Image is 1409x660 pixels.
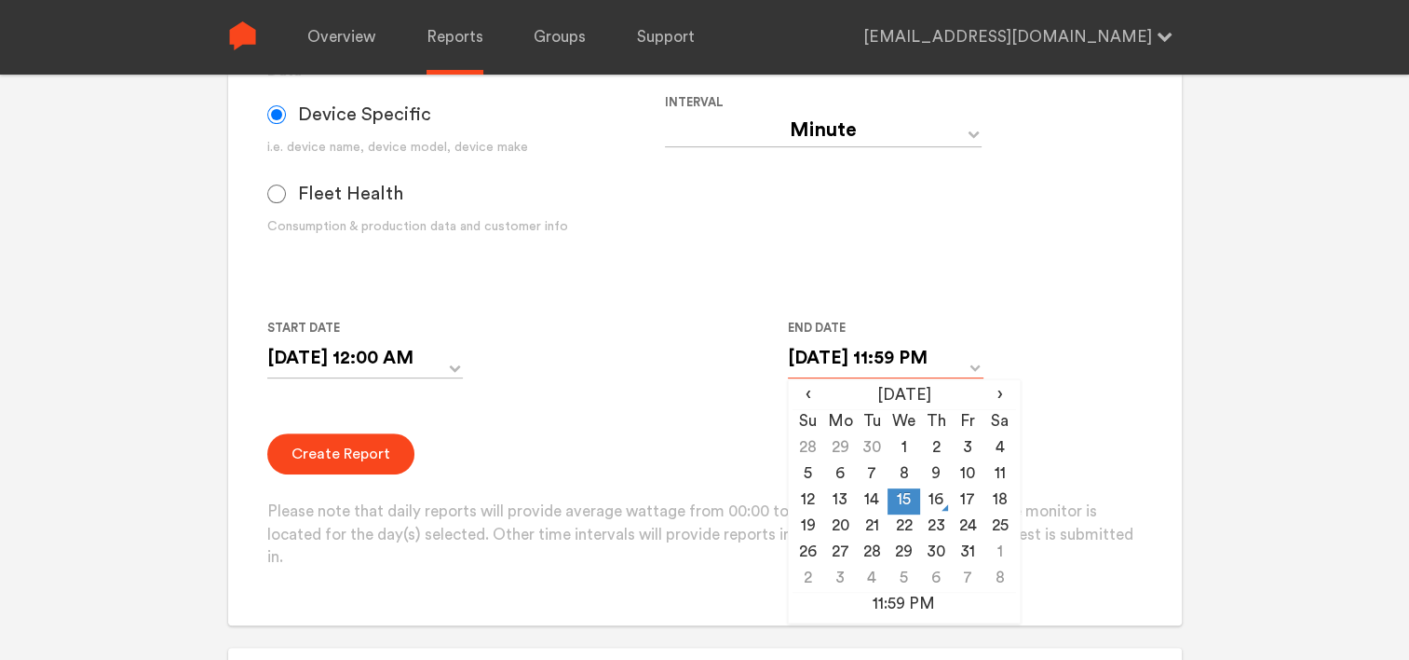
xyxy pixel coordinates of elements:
[824,567,856,593] td: 3
[983,384,1015,406] span: ›
[824,410,856,436] th: Mo
[856,541,887,567] td: 28
[793,515,824,541] td: 19
[824,436,856,462] td: 29
[920,488,952,515] td: 16
[267,185,286,203] input: Fleet Health
[983,541,1015,567] td: 1
[887,541,919,567] td: 29
[267,433,414,474] button: Create Report
[887,567,919,593] td: 5
[983,567,1015,593] td: 8
[267,217,665,237] div: Consumption & production data and customer info
[793,488,824,515] td: 12
[920,541,952,567] td: 30
[887,436,919,462] td: 1
[665,91,1048,114] label: Interval
[298,183,403,205] span: Fleet Health
[824,384,983,410] th: [DATE]
[788,317,969,339] label: End Date
[856,515,887,541] td: 21
[952,515,983,541] td: 24
[952,488,983,515] td: 17
[952,462,983,488] td: 10
[793,384,824,406] span: ‹
[824,541,856,567] td: 27
[856,488,887,515] td: 14
[793,410,824,436] th: Su
[952,410,983,436] th: Fr
[856,462,887,488] td: 7
[267,317,448,339] label: Start Date
[267,138,665,158] div: i.e. device name, device model, device make
[920,436,952,462] td: 2
[793,436,824,462] td: 28
[856,567,887,593] td: 4
[920,410,952,436] th: Th
[267,501,1142,570] p: Please note that daily reports will provide average wattage from 00:00 to 23:59 in the time zone ...
[952,567,983,593] td: 7
[952,541,983,567] td: 31
[983,462,1015,488] td: 11
[983,410,1015,436] th: Sa
[793,567,824,593] td: 2
[887,462,919,488] td: 8
[983,515,1015,541] td: 25
[952,436,983,462] td: 3
[920,515,952,541] td: 23
[824,462,856,488] td: 6
[793,541,824,567] td: 26
[793,462,824,488] td: 5
[793,593,1016,619] td: 11:59 PM
[920,462,952,488] td: 9
[887,488,919,515] td: 15
[983,436,1015,462] td: 4
[824,488,856,515] td: 13
[887,515,919,541] td: 22
[856,436,887,462] td: 30
[298,103,431,126] span: Device Specific
[267,105,286,124] input: Device Specific
[983,488,1015,515] td: 18
[228,21,257,50] img: Sense Logo
[824,515,856,541] td: 20
[856,410,887,436] th: Tu
[887,410,919,436] th: We
[920,567,952,593] td: 6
